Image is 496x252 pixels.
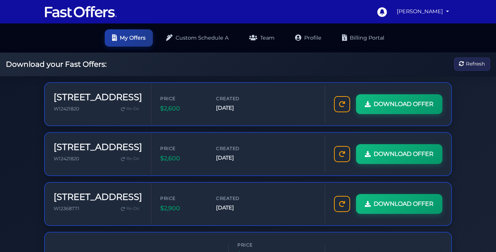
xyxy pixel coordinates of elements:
a: Re-Do [118,204,142,213]
a: My Offers [105,29,153,47]
h3: [STREET_ADDRESS] [54,192,142,202]
h3: [STREET_ADDRESS] [54,92,142,103]
a: DOWNLOAD OFFER [356,94,442,114]
span: Created [216,145,260,152]
span: Re-Do [126,156,139,162]
span: $2,600 [160,154,204,163]
a: Re-Do [118,104,142,114]
span: W12421820 [54,156,79,161]
span: $2,900 [160,204,204,213]
span: DOWNLOAD OFFER [374,149,434,159]
span: W12421820 [54,106,79,112]
span: DOWNLOAD OFFER [374,99,434,109]
a: Custom Schedule A [159,29,236,47]
a: DOWNLOAD OFFER [356,194,442,214]
span: W12368771 [54,206,79,211]
button: Refresh [454,58,490,71]
span: $2,600 [160,104,204,113]
span: Created [216,95,260,102]
a: Re-Do [118,154,142,164]
a: Billing Portal [335,29,392,47]
span: [DATE] [216,154,260,162]
span: Refresh [466,60,485,68]
h2: Download your Fast Offers: [6,60,107,69]
span: Price [160,195,204,202]
span: [DATE] [216,204,260,212]
span: Re-Do [126,205,139,212]
span: [DATE] [216,104,260,112]
span: DOWNLOAD OFFER [374,199,434,209]
span: Price [237,241,281,248]
span: Price [160,145,204,152]
a: Team [242,29,282,47]
span: Created [216,195,260,202]
a: [PERSON_NAME] [394,4,452,19]
h3: [STREET_ADDRESS] [54,142,142,153]
span: Re-Do [126,106,139,112]
a: Profile [288,29,329,47]
span: Price [160,95,204,102]
a: DOWNLOAD OFFER [356,144,442,164]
